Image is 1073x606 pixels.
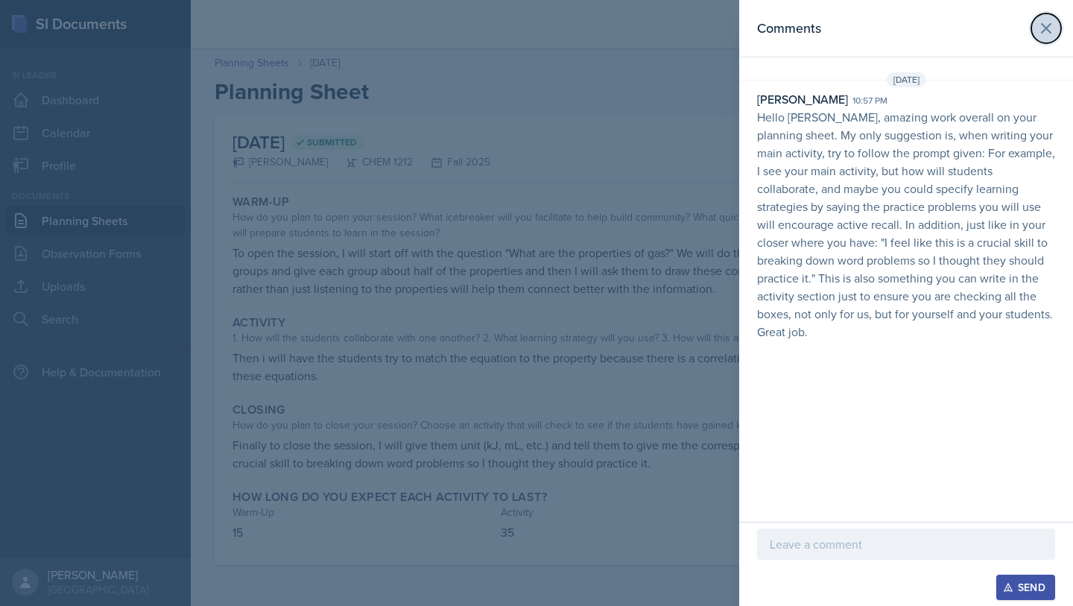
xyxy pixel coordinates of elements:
[996,575,1055,600] button: Send
[757,108,1055,341] p: Hello [PERSON_NAME], amazing work overall on your planning sheet. My only suggestion is, when wri...
[757,18,821,39] h2: Comments
[887,72,926,87] span: [DATE]
[852,94,887,107] div: 10:57 pm
[757,90,848,108] div: [PERSON_NAME]
[1006,581,1045,593] div: Send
